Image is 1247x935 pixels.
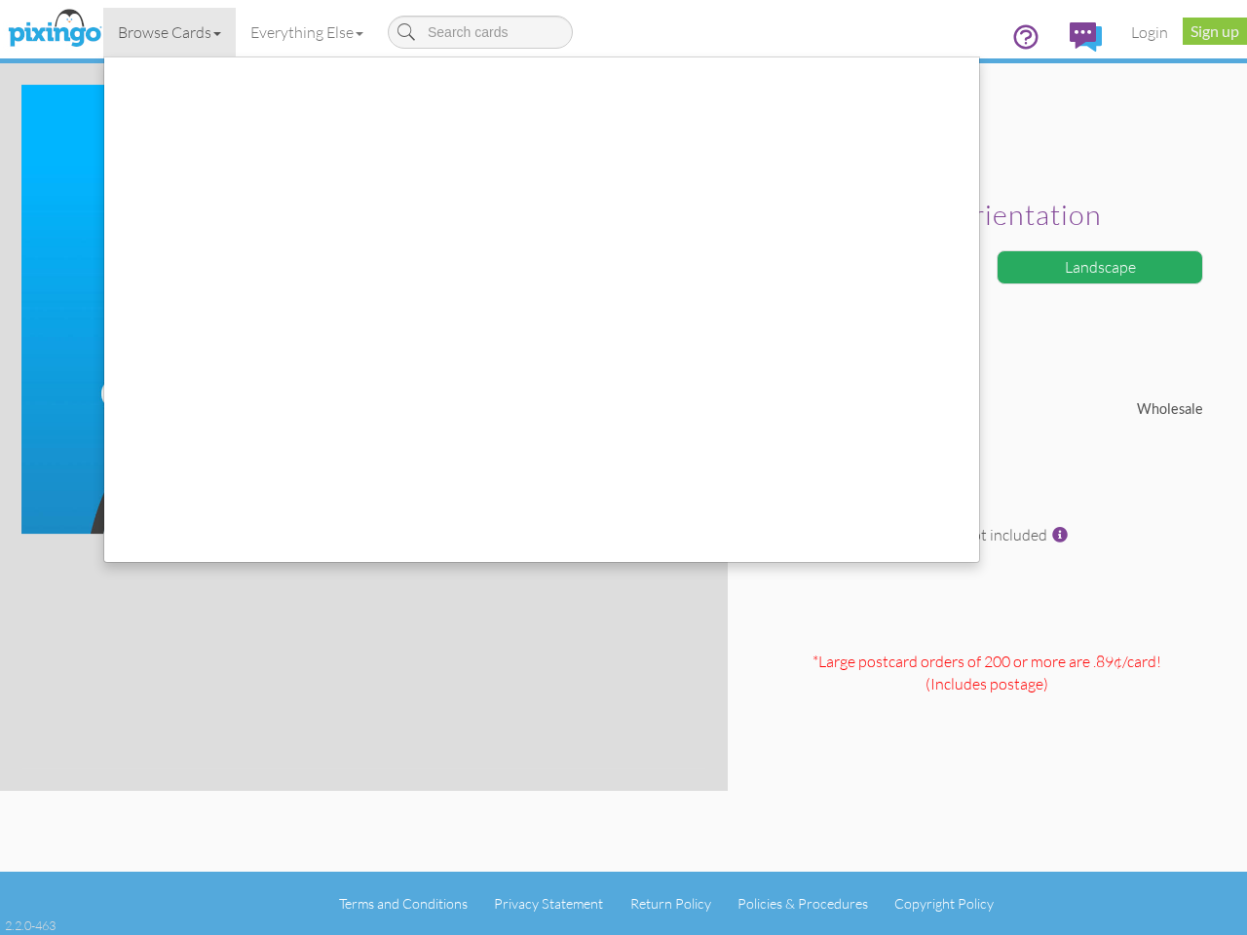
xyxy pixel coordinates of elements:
input: Search cards [388,16,573,49]
h2: Select orientation [767,200,1198,231]
a: Terms and Conditions [339,895,468,912]
iframe: Chat [1246,934,1247,935]
img: create-your-own-landscape.jpg [21,85,705,534]
a: Sign up [1183,18,1247,45]
div: *Large postcard orders of 200 or more are .89¢/card! (Includes postage ) [742,651,1232,790]
a: Login [1116,8,1183,56]
a: Return Policy [630,895,711,912]
div: Landscape [997,250,1203,284]
div: 2.2.0-463 [5,916,56,934]
img: comments.svg [1070,22,1102,52]
img: pixingo logo [3,5,106,54]
div: Wholesale [987,399,1218,420]
a: Browse Cards [103,8,236,56]
a: Everything Else [236,8,378,56]
div: Postage not included [742,524,1232,641]
a: Privacy Statement [494,895,603,912]
a: Policies & Procedures [737,895,868,912]
a: Copyright Policy [894,895,994,912]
